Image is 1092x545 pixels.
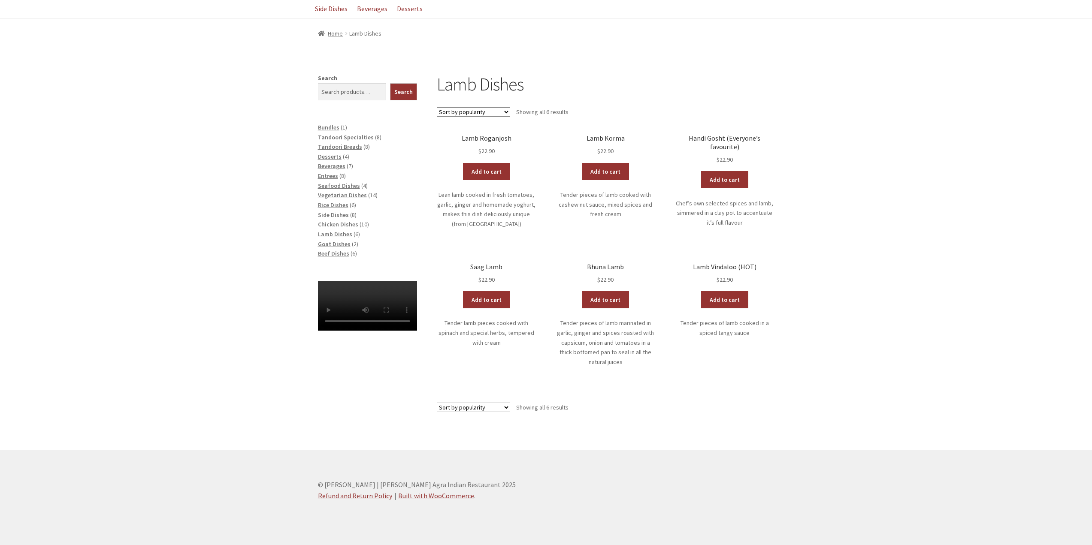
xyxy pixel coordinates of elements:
[701,291,748,308] a: Add to cart: “Lamb Vindaloo (HOT)”
[675,134,774,164] a: Handi Gosht (Everyone’s favourite) $22.90
[516,401,569,415] p: Showing all 6 results
[318,143,362,151] a: Tandoori Breads
[318,461,774,520] div: © [PERSON_NAME] | [PERSON_NAME] Agra Indian Restaurant 2025 .
[675,263,774,271] h2: Lamb Vindaloo (HOT)
[318,211,349,219] a: Side Dishes
[463,291,510,308] a: Add to cart: “Saag Lamb”
[318,74,337,82] label: Search
[318,220,358,228] a: Chicken Dishes
[597,147,614,155] bdi: 22.90
[437,190,536,229] p: Lean lamb cooked in fresh tomatoes, garlic, ginger and homemade yoghurt, makes this dish deliciou...
[437,107,510,117] select: Shop order
[556,134,655,142] h2: Lamb Korma
[437,318,536,347] p: Tender lamb pieces cooked with spinach and special herbs, tempered with cream
[341,172,344,180] span: 8
[597,276,614,283] bdi: 22.90
[597,276,600,283] span: $
[390,83,417,100] button: Search
[437,134,536,142] h2: Lamb Roganjosh
[318,172,338,180] a: Entrees
[361,220,367,228] span: 10
[318,240,351,248] a: Goat Dishes
[318,29,774,39] nav: breadcrumbs
[437,134,536,156] a: Lamb Roganjosh $22.90
[717,156,733,163] bdi: 22.90
[437,73,774,95] h1: Lamb Dishes
[365,143,368,151] span: 8
[478,147,495,155] bdi: 22.90
[352,250,355,257] span: 6
[717,276,720,283] span: $
[717,276,733,283] bdi: 22.90
[516,105,569,119] p: Showing all 6 results
[597,147,600,155] span: $
[318,133,374,141] a: Tandoori Specialties
[582,291,629,308] a: Add to cart: “Bhuna Lamb”
[398,491,474,500] a: Built with WooCommerce
[318,250,349,257] a: Beef Dishes
[352,211,355,219] span: 8
[463,163,510,180] a: Add to cart: “Lamb Roganjosh”
[556,318,655,367] p: Tender pieces of lamb marinated in garlic, ginger and spices roasted with capsicum, onion and tom...
[478,276,481,283] span: $
[556,263,655,285] a: Bhuna Lamb $22.90
[343,29,349,39] span: /
[318,153,342,160] a: Desserts
[582,163,629,180] a: Add to cart: “Lamb Korma”
[318,201,348,209] a: Rice Dishes
[478,147,481,155] span: $
[675,199,774,228] p: Chef’s own selected spices and lamb, simmered in a clay pot to accentuate it’s full flavour
[675,263,774,285] a: Lamb Vindaloo (HOT) $22.90
[717,156,720,163] span: $
[675,318,774,337] p: Tender pieces of lamb cooked in a spiced tangy sauce
[355,230,358,238] span: 6
[318,123,339,131] a: Bundles
[342,123,345,131] span: 1
[701,171,748,188] a: Add to cart: “Handi Gosht (Everyone's favourite)”
[437,263,536,271] h2: Saag Lamb
[345,153,348,160] span: 4
[351,201,354,209] span: 6
[318,162,345,170] a: Beverages
[318,491,392,500] a: Refund and Return Policy
[437,403,510,412] select: Shop order
[675,134,774,151] h2: Handi Gosht (Everyone’s favourite)
[363,182,366,190] span: 4
[556,134,655,156] a: Lamb Korma $22.90
[318,30,343,37] a: Home
[556,263,655,271] h2: Bhuna Lamb
[478,276,495,283] bdi: 22.90
[377,133,380,141] span: 8
[556,190,655,219] p: Tender pieces of lamb cooked with cashew nut sauce, mixed spices and fresh cream
[370,191,376,199] span: 14
[318,230,352,238] a: Lamb Dishes
[437,263,536,285] a: Saag Lamb $22.90
[318,182,360,190] a: Seafood Dishes
[348,162,351,170] span: 7
[318,83,386,100] input: Search products…
[318,191,367,199] a: Vegetarian Dishes
[354,240,357,248] span: 2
